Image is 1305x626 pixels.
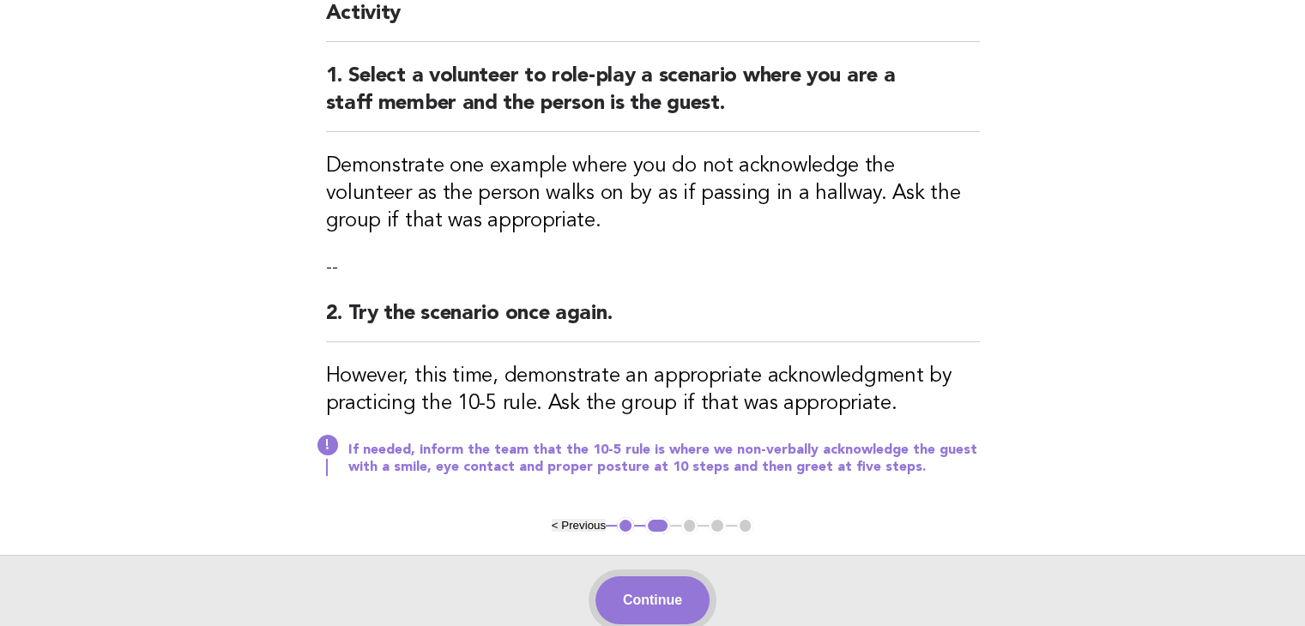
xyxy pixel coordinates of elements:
[326,300,980,342] h2: 2. Try the scenario once again.
[326,256,980,280] p: --
[645,517,670,534] button: 2
[552,519,606,532] button: < Previous
[326,63,980,132] h2: 1. Select a volunteer to role-play a scenario where you are a staff member and the person is the ...
[326,153,980,235] h3: Demonstrate one example where you do not acknowledge the volunteer as the person walks on by as i...
[617,517,634,534] button: 1
[326,363,980,418] h3: However, this time, demonstrate an appropriate acknowledgment by practicing the 10-5 rule. Ask th...
[595,576,710,624] button: Continue
[348,442,980,476] p: If needed, inform the team that the 10-5 rule is where we non-verbally acknowledge the guest with...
